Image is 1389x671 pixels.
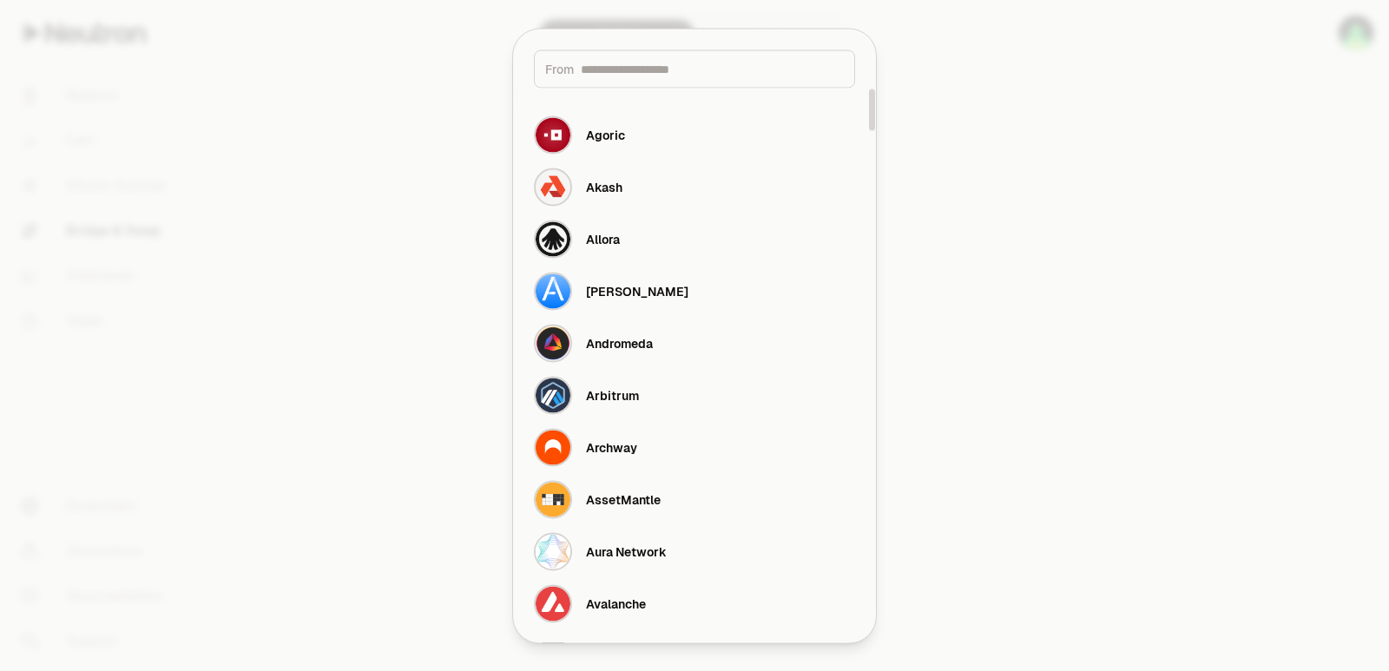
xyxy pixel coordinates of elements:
[536,221,570,256] img: Allora Logo
[523,109,866,161] button: Agoric LogoAgoric
[586,230,620,247] div: Allora
[586,334,653,352] div: Andromeda
[545,60,574,77] span: From
[523,577,866,629] button: Avalanche LogoAvalanche
[586,490,661,508] div: AssetMantle
[586,438,637,456] div: Archway
[586,126,625,143] div: Agoric
[523,473,866,525] button: AssetMantle LogoAssetMantle
[536,586,570,621] img: Avalanche Logo
[586,386,639,404] div: Arbitrum
[586,595,646,612] div: Avalanche
[536,169,570,204] img: Akash Logo
[536,482,570,516] img: AssetMantle Logo
[523,525,866,577] button: Aura Network LogoAura Network
[523,213,866,265] button: Allora LogoAllora
[586,178,622,195] div: Akash
[523,265,866,317] button: Althea Logo[PERSON_NAME]
[523,317,866,369] button: Andromeda LogoAndromeda
[536,534,570,569] img: Aura Network Logo
[536,326,570,360] img: Andromeda Logo
[586,543,667,560] div: Aura Network
[536,117,570,152] img: Agoric Logo
[536,430,570,464] img: Archway Logo
[523,161,866,213] button: Akash LogoAkash
[523,421,866,473] button: Archway LogoArchway
[536,378,570,412] img: Arbitrum Logo
[586,282,688,299] div: [PERSON_NAME]
[536,273,570,308] img: Althea Logo
[523,369,866,421] button: Arbitrum LogoArbitrum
